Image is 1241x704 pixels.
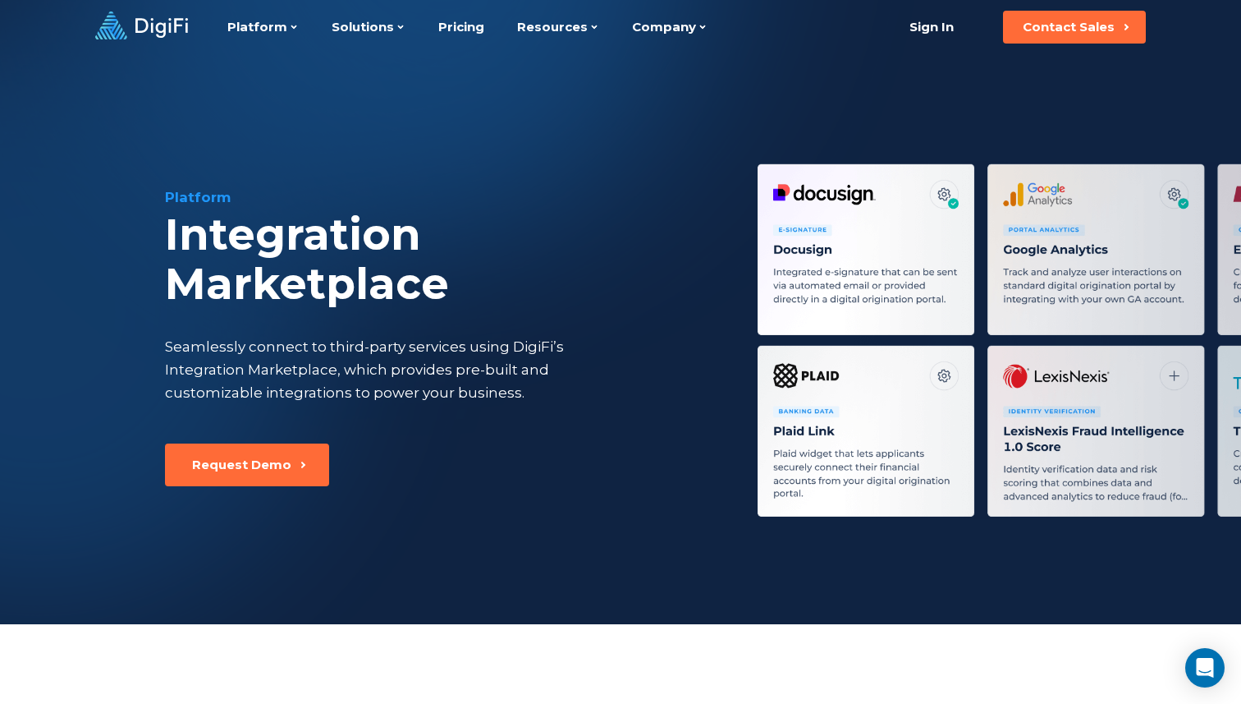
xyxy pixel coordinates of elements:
[165,335,631,404] div: Seamlessly connect to third-party services using DigiFi’s Integration Marketplace, which provides...
[165,210,717,309] div: Integration Marketplace
[165,187,717,207] div: Platform
[889,11,973,44] a: Sign In
[1003,11,1146,44] button: Contact Sales
[165,444,329,486] button: Request Demo
[192,457,291,473] div: Request Demo
[1185,648,1225,688] div: Open Intercom Messenger
[1023,19,1115,35] div: Contact Sales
